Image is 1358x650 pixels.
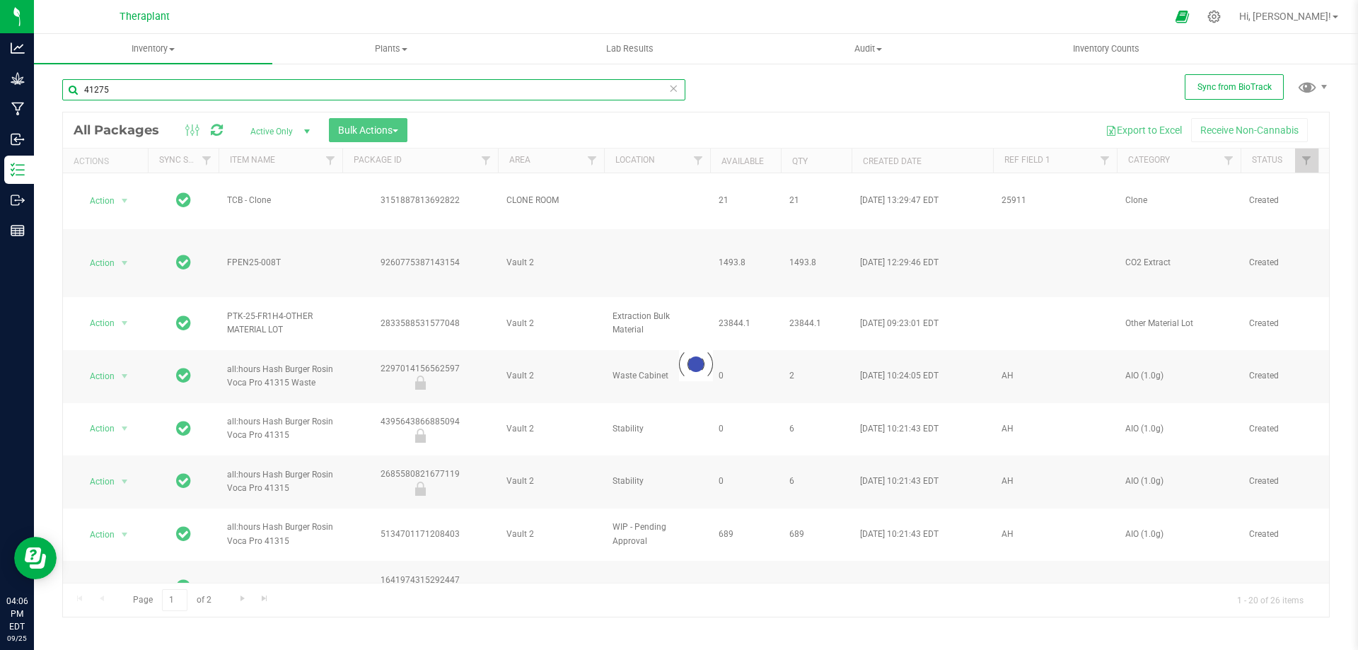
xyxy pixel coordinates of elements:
[587,42,673,55] span: Lab Results
[34,34,272,64] a: Inventory
[14,537,57,579] iframe: Resource center
[1239,11,1331,22] span: Hi, [PERSON_NAME]!
[749,34,987,64] a: Audit
[1205,10,1223,23] div: Manage settings
[11,71,25,86] inline-svg: Grow
[668,79,678,98] span: Clear
[1185,74,1284,100] button: Sync from BioTrack
[11,193,25,207] inline-svg: Outbound
[11,163,25,177] inline-svg: Inventory
[6,595,28,633] p: 04:06 PM EDT
[11,224,25,238] inline-svg: Reports
[272,34,511,64] a: Plants
[6,633,28,644] p: 09/25
[273,42,510,55] span: Plants
[1166,3,1198,30] span: Open Ecommerce Menu
[1197,82,1272,92] span: Sync from BioTrack
[11,41,25,55] inline-svg: Analytics
[1054,42,1159,55] span: Inventory Counts
[120,11,170,23] span: Theraplant
[62,79,685,100] input: Search Package ID, Item Name, SKU, Lot or Part Number...
[11,102,25,116] inline-svg: Manufacturing
[750,42,987,55] span: Audit
[511,34,749,64] a: Lab Results
[11,132,25,146] inline-svg: Inbound
[34,42,272,55] span: Inventory
[987,34,1226,64] a: Inventory Counts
